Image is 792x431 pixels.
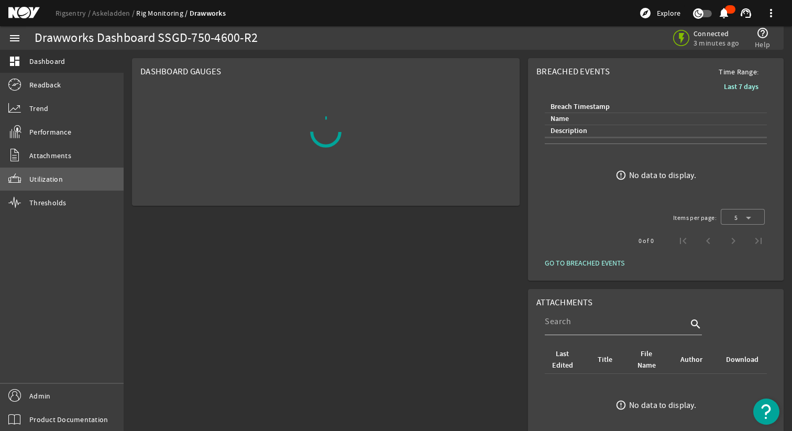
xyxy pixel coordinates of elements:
span: Admin [29,391,50,401]
div: Author [679,354,712,366]
mat-icon: menu [8,32,21,45]
mat-icon: notifications [718,7,730,19]
div: Name [551,113,569,125]
div: File Name [636,348,657,371]
span: Time Range: [710,67,767,77]
div: Title [596,354,622,366]
button: Last 7 days [716,77,767,96]
span: Utilization [29,174,63,184]
b: Last 7 days [724,82,758,92]
div: Breach Timestamp [551,101,610,113]
div: File Name [634,348,666,371]
a: Drawworks [190,8,226,18]
div: Drawworks Dashboard SSGD-750-4600-R2 [35,33,258,43]
div: Description [551,125,587,137]
mat-icon: error_outline [615,170,626,181]
span: GO TO BREACHED EVENTS [545,258,624,268]
div: Title [598,354,612,366]
input: Search [545,315,687,328]
mat-icon: dashboard [8,55,21,68]
div: Author [680,354,702,366]
div: No data to display. [629,170,696,181]
span: Dashboard [29,56,65,67]
span: Trend [29,103,48,114]
div: Items per page: [673,213,717,223]
div: Last Edited [551,348,574,371]
i: search [689,318,702,330]
mat-icon: support_agent [740,7,752,19]
span: Explore [657,8,680,18]
div: 0 of 0 [639,236,654,246]
mat-icon: error_outline [615,400,626,411]
span: Product Documentation [29,414,108,425]
mat-icon: help_outline [756,27,769,39]
div: Description [549,125,758,137]
a: Askeladden [92,8,136,18]
div: Download [726,354,758,366]
button: GO TO BREACHED EVENTS [536,253,633,272]
span: Readback [29,80,61,90]
span: Attachments [29,150,71,161]
div: Last Edited [549,348,584,371]
span: Breached Events [536,66,610,77]
span: Attachments [536,297,592,308]
div: Name [549,113,758,125]
span: Help [755,39,770,50]
span: Performance [29,127,71,137]
a: Rigsentry [56,8,92,18]
a: Rig Monitoring [136,8,189,18]
button: Explore [635,5,685,21]
span: Connected [694,29,739,38]
span: 3 minutes ago [694,38,739,48]
div: No data to display. [629,400,696,411]
mat-icon: explore [639,7,652,19]
button: more_vert [758,1,784,26]
button: Open Resource Center [753,399,779,425]
div: Breach Timestamp [549,101,758,113]
span: Thresholds [29,197,67,208]
span: Dashboard Gauges [140,66,221,77]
